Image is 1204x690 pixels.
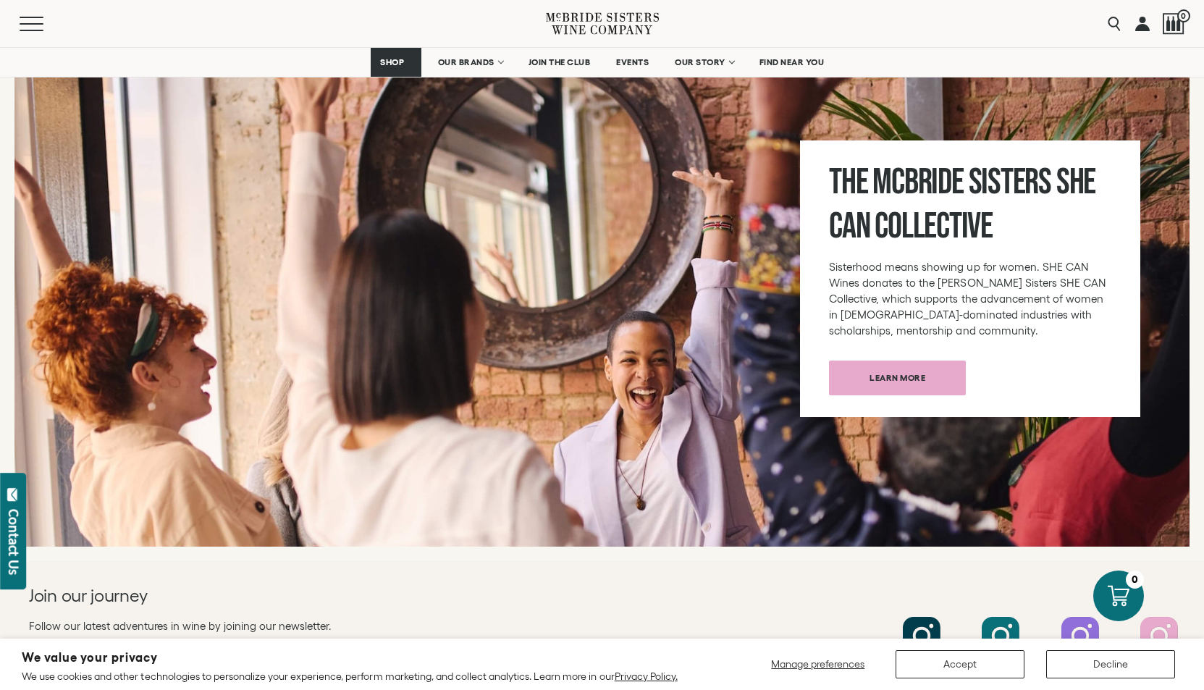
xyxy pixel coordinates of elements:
a: EVENTS [607,48,658,77]
p: Sisterhood means showing up for women. SHE CAN Wines donates to the [PERSON_NAME] Sisters SHE CAN... [829,259,1111,339]
span: Sisters [969,161,1052,204]
a: Learn more [829,361,966,395]
h2: We value your privacy [22,652,678,664]
a: Follow McBride Sisters on Instagram McbrideSisters [884,617,959,678]
span: OUR BRANDS [438,57,494,67]
a: JOIN THE CLUB [519,48,600,77]
a: Privacy Policy. [615,670,678,682]
a: Follow SHE CAN Wines on Instagram She CanWines [1121,617,1197,678]
button: Accept [896,650,1024,678]
span: FIND NEAR YOU [759,57,825,67]
span: SHE [1056,161,1095,204]
a: Follow McBride Sisters Collection on Instagram Mcbride SistersCollection [963,617,1038,678]
span: 0 [1177,9,1190,22]
a: FIND NEAR YOU [750,48,834,77]
a: Follow Black Girl Magic Wines on Instagram Black GirlMagic Wines [1043,617,1118,678]
span: Collective [875,205,993,248]
a: OUR BRANDS [429,48,512,77]
span: Manage preferences [771,658,864,670]
h2: Join our journey [29,584,544,607]
span: OUR STORY [675,57,725,67]
span: Learn more [844,363,951,392]
a: OUR STORY [665,48,743,77]
div: Contact Us [7,509,21,575]
a: SHOP [371,48,421,77]
button: Manage preferences [762,650,874,678]
span: EVENTS [616,57,649,67]
span: McBride [872,161,964,204]
span: JOIN THE CLUB [529,57,591,67]
p: We use cookies and other technologies to personalize your experience, perform marketing, and coll... [22,670,678,683]
span: The [829,161,867,204]
span: SHOP [380,57,405,67]
div: 0 [1126,571,1144,589]
span: CAN [829,205,870,248]
button: Decline [1046,650,1175,678]
p: Follow our latest adventures in wine by joining our newsletter. No pressure. No spamming. Opt out... [29,618,602,651]
button: Mobile Menu Trigger [20,17,72,31]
